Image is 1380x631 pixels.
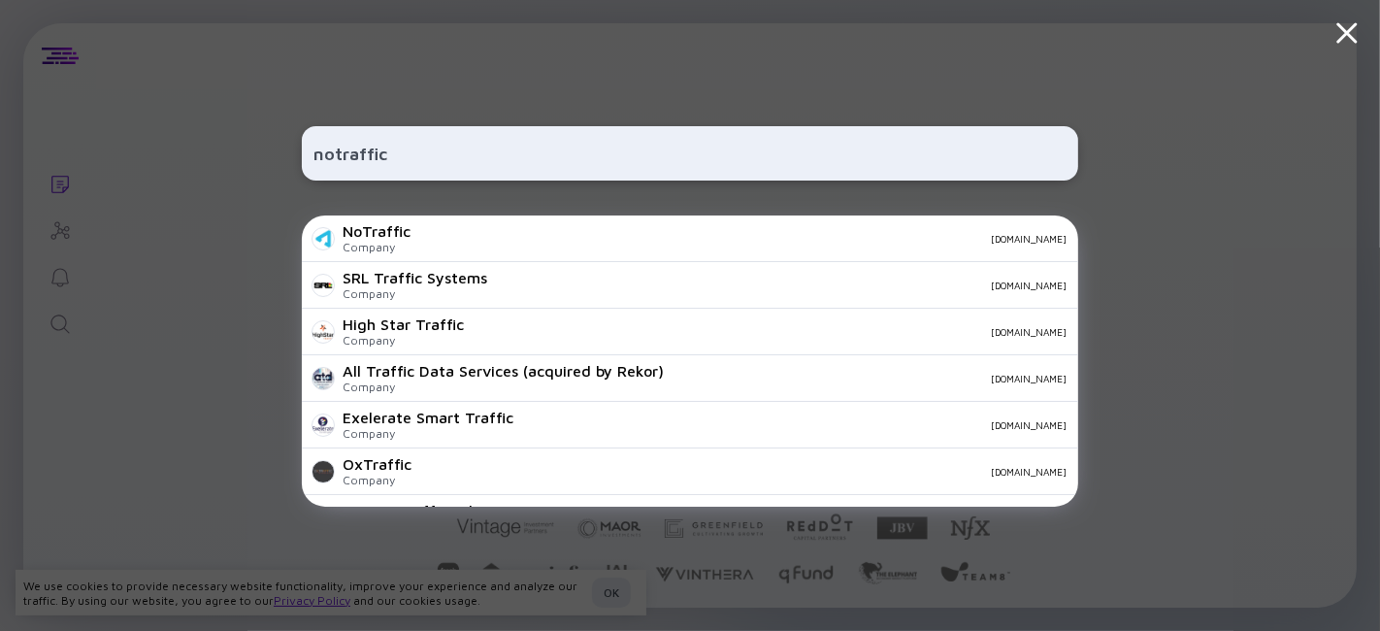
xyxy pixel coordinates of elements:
div: Company [343,240,411,254]
div: Company [343,473,411,487]
div: SRL Traffic Systems [343,269,487,286]
div: [DOMAIN_NAME] [479,326,1067,338]
div: [DOMAIN_NAME] [426,233,1067,245]
div: Company [343,333,464,348]
div: Exelerate Smart Traffic [343,409,513,426]
div: SMATS Traffic Solutions Inc. [343,502,545,519]
div: Company [343,380,664,394]
div: [DOMAIN_NAME] [679,373,1067,384]
div: [DOMAIN_NAME] [427,466,1067,478]
div: NoTraffic [343,222,411,240]
div: All Traffic Data Services (acquired by Rekor) [343,362,664,380]
div: [DOMAIN_NAME] [529,419,1067,431]
div: Company [343,286,487,301]
div: OxTraffic [343,455,411,473]
div: [DOMAIN_NAME] [503,280,1067,291]
div: High Star Traffic [343,315,464,333]
input: Search Company or Investor... [313,136,1067,171]
div: Company [343,426,513,441]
